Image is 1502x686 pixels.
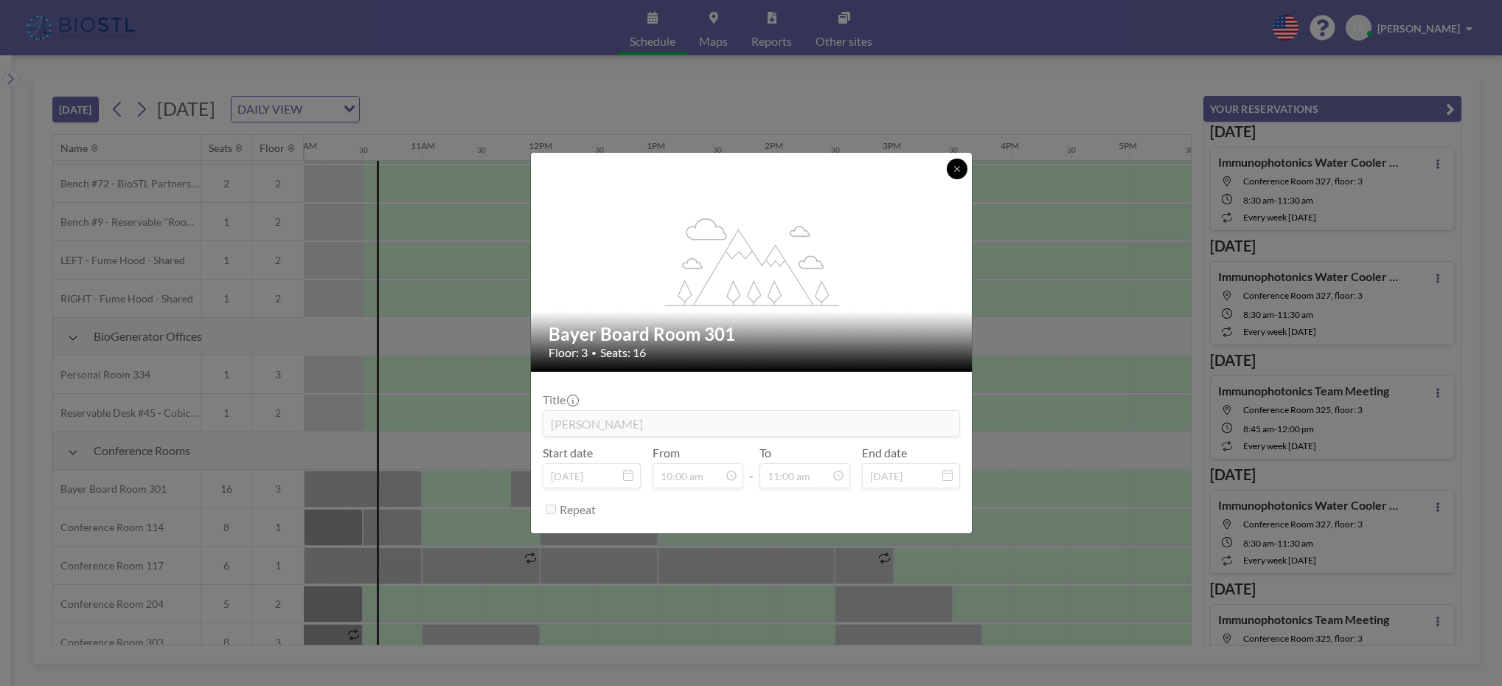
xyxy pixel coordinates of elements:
[549,345,588,360] span: Floor: 3
[543,411,959,436] input: (No title)
[549,323,956,345] h2: Bayer Board Room 301
[543,392,577,407] label: Title
[664,217,838,305] g: flex-grow: 1.2;
[543,446,593,460] label: Start date
[759,446,771,460] label: To
[600,345,646,360] span: Seats: 16
[862,446,907,460] label: End date
[653,446,680,460] label: From
[591,347,597,358] span: •
[560,502,596,517] label: Repeat
[749,451,754,483] span: -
